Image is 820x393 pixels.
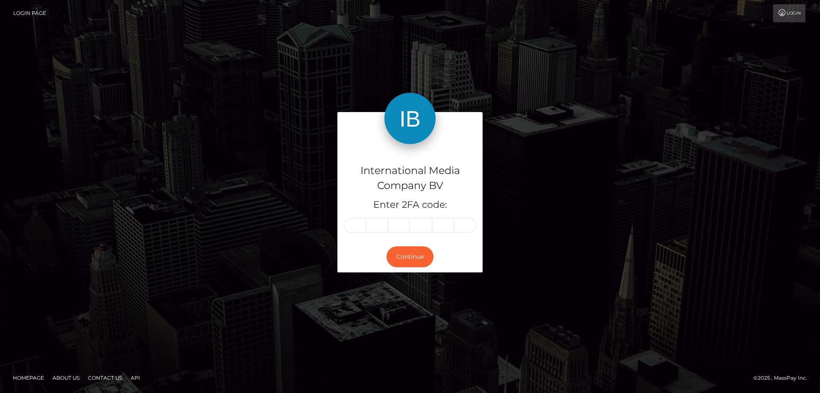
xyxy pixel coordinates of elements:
[9,371,47,384] a: Homepage
[773,4,805,22] a: Login
[753,373,814,383] div: © 2025 , MassPay Inc.
[85,371,126,384] a: Contact Us
[49,371,83,384] a: About Us
[387,246,433,267] button: Continue
[127,371,143,384] a: API
[344,163,476,193] h4: International Media Company BV
[344,198,476,212] h5: Enter 2FA code:
[384,93,436,144] img: International Media Company BV
[13,4,46,22] a: Login Page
